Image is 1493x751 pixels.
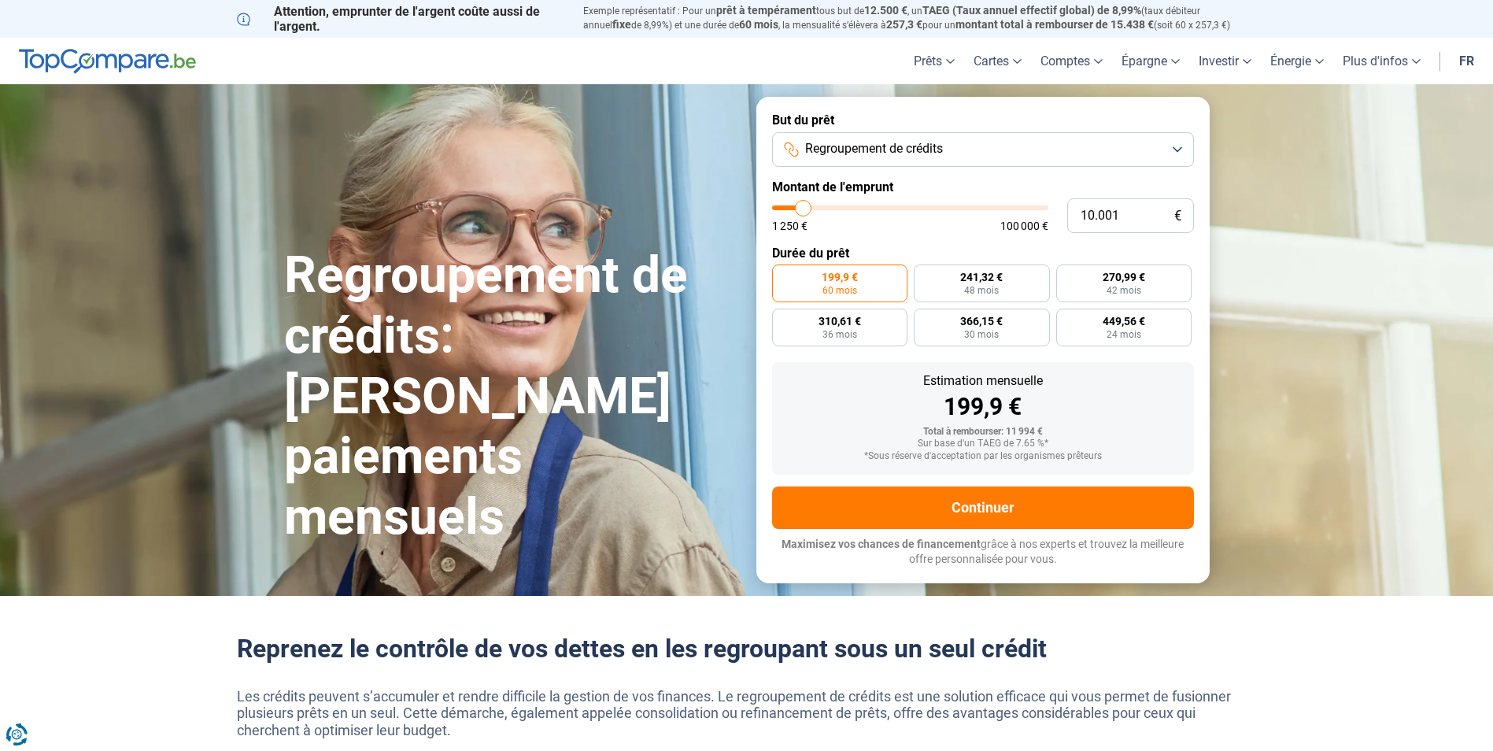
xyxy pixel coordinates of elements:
span: 24 mois [1107,330,1141,339]
p: Les crédits peuvent s’accumuler et rendre difficile la gestion de vos finances. Le regroupement d... [237,688,1257,739]
span: 36 mois [822,330,857,339]
span: 48 mois [964,286,999,295]
a: Épargne [1112,38,1189,84]
p: Exemple représentatif : Pour un tous but de , un (taux débiteur annuel de 8,99%) et une durée de ... [583,4,1257,32]
p: Attention, emprunter de l'argent coûte aussi de l'argent. [237,4,564,34]
a: Énergie [1261,38,1333,84]
span: € [1174,209,1181,223]
div: *Sous réserve d'acceptation par les organismes prêteurs [785,451,1181,462]
span: 1 250 € [772,220,807,231]
span: 449,56 € [1103,316,1145,327]
span: 270,99 € [1103,272,1145,283]
img: TopCompare [19,49,196,74]
span: 310,61 € [819,316,861,327]
span: 366,15 € [960,316,1003,327]
label: But du prêt [772,113,1194,128]
a: Comptes [1031,38,1112,84]
p: grâce à nos experts et trouvez la meilleure offre personnalisée pour vous. [772,537,1194,568]
span: fixe [612,18,631,31]
span: 30 mois [964,330,999,339]
span: prêt à tempérament [716,4,816,17]
button: Regroupement de crédits [772,132,1194,167]
span: 12.500 € [864,4,907,17]
div: Estimation mensuelle [785,375,1181,387]
span: 257,3 € [886,18,922,31]
a: fr [1450,38,1484,84]
span: TAEG (Taux annuel effectif global) de 8,99% [922,4,1141,17]
button: Continuer [772,486,1194,529]
a: Prêts [904,38,964,84]
label: Montant de l'emprunt [772,179,1194,194]
h2: Reprenez le contrôle de vos dettes en les regroupant sous un seul crédit [237,634,1257,664]
div: Total à rembourser: 11 994 € [785,427,1181,438]
div: Sur base d'un TAEG de 7.65 %* [785,438,1181,449]
a: Investir [1189,38,1261,84]
span: montant total à rembourser de 15.438 € [955,18,1154,31]
span: Maximisez vos chances de financement [782,538,981,550]
span: 199,9 € [822,272,858,283]
label: Durée du prêt [772,246,1194,261]
h1: Regroupement de crédits: [PERSON_NAME] paiements mensuels [284,246,737,548]
a: Plus d'infos [1333,38,1430,84]
span: 60 mois [739,18,778,31]
span: Regroupement de crédits [805,140,943,157]
span: 42 mois [1107,286,1141,295]
span: 60 mois [822,286,857,295]
div: 199,9 € [785,395,1181,419]
span: 100 000 € [1000,220,1048,231]
a: Cartes [964,38,1031,84]
span: 241,32 € [960,272,1003,283]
